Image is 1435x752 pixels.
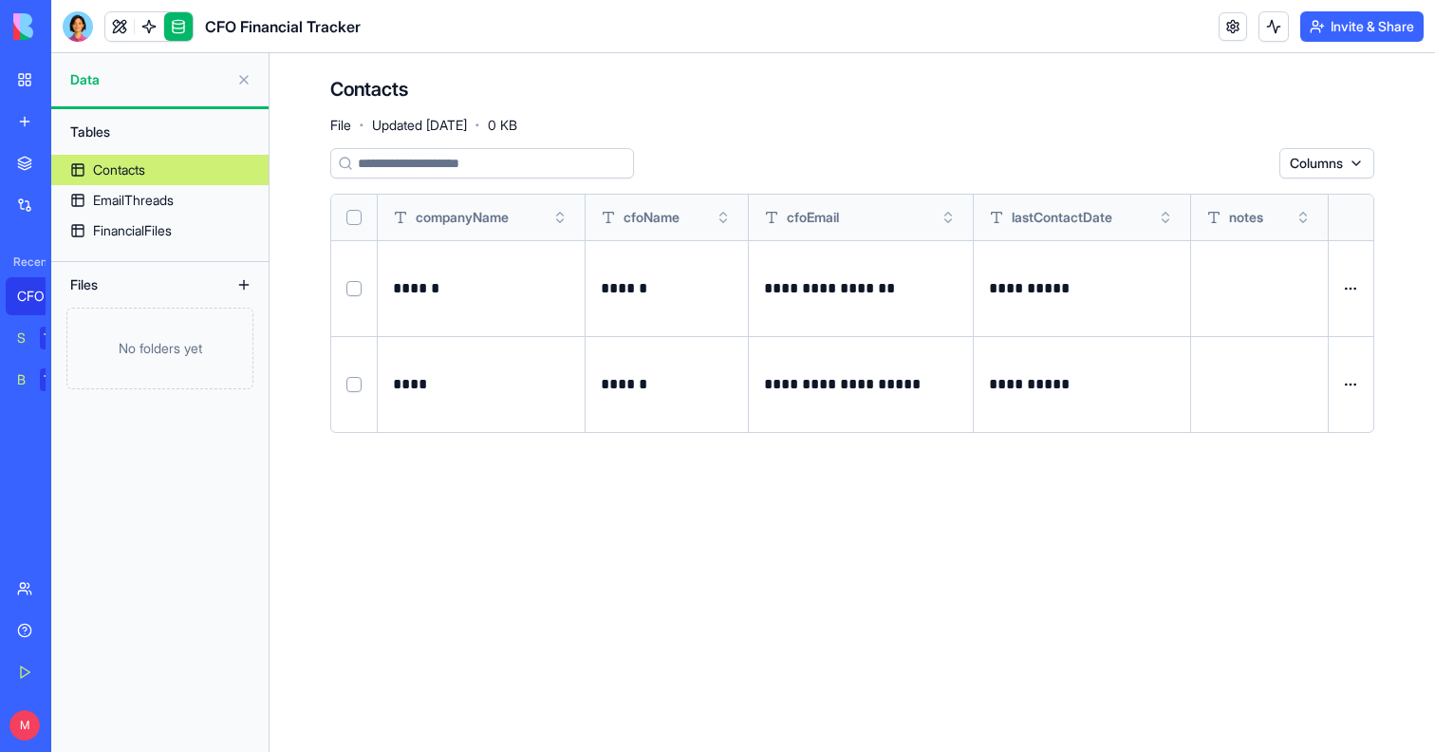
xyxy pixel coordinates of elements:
[51,185,269,216] a: EmailThreads
[61,117,259,147] div: Tables
[61,270,213,300] div: Files
[1012,208,1112,227] span: lastContactDate
[416,208,509,227] span: companyName
[1279,148,1374,179] button: Columns
[550,208,569,227] button: Toggle sort
[359,110,364,141] span: ·
[346,377,362,392] button: Select row
[51,308,269,389] a: No folders yet
[1294,208,1313,227] button: Toggle sort
[40,327,70,349] div: TRY
[17,287,70,306] div: CFO Financial Tracker
[70,70,229,89] span: Data
[17,370,27,389] div: Banner Studio
[1300,11,1424,42] button: Invite & Share
[17,329,27,348] div: Social Media Content Generator
[51,216,269,246] a: FinancialFiles
[1229,208,1263,227] span: notes
[787,208,839,227] span: cfoEmail
[66,308,253,389] div: No folders yet
[624,208,680,227] span: cfoName
[93,160,145,179] div: Contacts
[330,76,408,103] h4: Contacts
[372,116,467,135] span: Updated [DATE]
[6,361,82,399] a: Banner StudioTRY
[93,191,174,210] div: EmailThreads
[488,116,517,135] span: 0 KB
[346,210,362,225] button: Select all
[6,319,82,357] a: Social Media Content GeneratorTRY
[93,221,172,240] div: FinancialFiles
[475,110,480,141] span: ·
[205,15,361,38] span: CFO Financial Tracker
[939,208,958,227] button: Toggle sort
[346,281,362,296] button: Select row
[714,208,733,227] button: Toggle sort
[40,368,70,391] div: TRY
[9,710,40,741] span: M
[6,254,46,270] span: Recent
[6,277,82,315] a: CFO Financial Tracker
[1156,208,1175,227] button: Toggle sort
[51,155,269,185] a: Contacts
[330,116,351,135] span: File
[13,13,131,40] img: logo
